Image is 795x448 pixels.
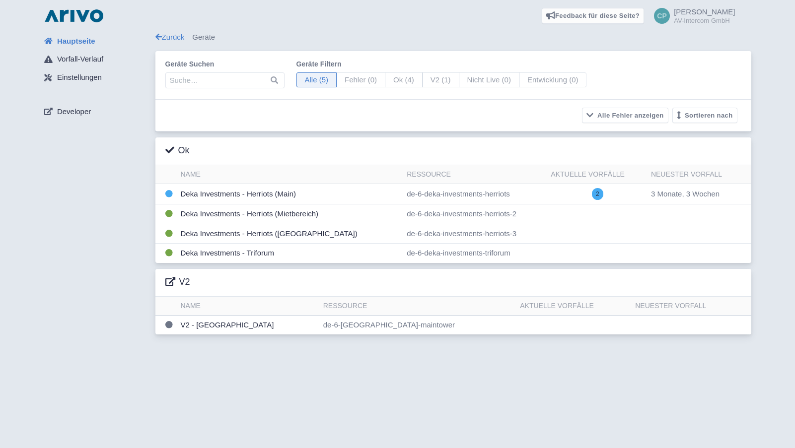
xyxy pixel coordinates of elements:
small: AV-Intercom GmbH [674,17,735,24]
td: de-6-[GEOGRAPHIC_DATA]-maintower [319,315,516,334]
img: logo [42,8,106,24]
span: Alle (5) [296,72,337,88]
th: Neuester Vorfall [631,297,751,316]
span: Ok (4) [385,72,423,88]
span: Fehler (0) [336,72,385,88]
td: Deka Investments - Triforum [177,244,403,263]
h3: Ok [165,145,190,156]
button: Sortieren nach [672,108,737,123]
span: V2 (1) [422,72,459,88]
span: Nicht Live (0) [459,72,519,88]
th: Ressource [403,165,547,184]
h3: V2 [165,277,190,288]
a: Vorfall-Verlauf [36,50,155,69]
span: Developer [57,106,91,118]
button: Alle Fehler anzeigen [582,108,668,123]
input: Suche… [165,72,285,88]
td: Deka Investments - Herriots (Main) [177,184,403,204]
a: Hauptseite [36,32,155,51]
th: Name [177,165,403,184]
span: Einstellungen [57,72,102,83]
a: Einstellungen [36,68,155,87]
td: de-6-deka-investments-herriots [403,184,547,204]
span: Vorfall-Verlauf [57,54,103,65]
a: Feedback für diese Seite? [542,8,645,24]
th: Aktuelle Vorfälle [547,165,647,184]
div: Geräte [155,32,751,43]
a: Developer [36,102,155,121]
label: Geräte suchen [165,59,285,69]
td: V2 - [GEOGRAPHIC_DATA] [177,315,319,334]
a: Zurück [155,33,185,41]
span: Entwicklung (0) [519,72,587,88]
td: Deka Investments - Herriots ([GEOGRAPHIC_DATA]) [177,224,403,244]
td: de-6-deka-investments-triforum [403,244,547,263]
td: de-6-deka-investments-herriots-3 [403,224,547,244]
span: Hauptseite [57,36,95,47]
span: 3 Monate, 3 Wochen [651,190,720,198]
span: [PERSON_NAME] [674,7,735,16]
span: 2 [592,188,603,200]
label: Geräte filtern [296,59,587,69]
a: [PERSON_NAME] AV-Intercom GmbH [648,8,735,24]
td: de-6-deka-investments-herriots-2 [403,204,547,224]
th: Aktuelle Vorfälle [516,297,631,316]
td: Deka Investments - Herriots (Mietbereich) [177,204,403,224]
th: Ressource [319,297,516,316]
th: Name [177,297,319,316]
th: Neuester Vorfall [647,165,751,184]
